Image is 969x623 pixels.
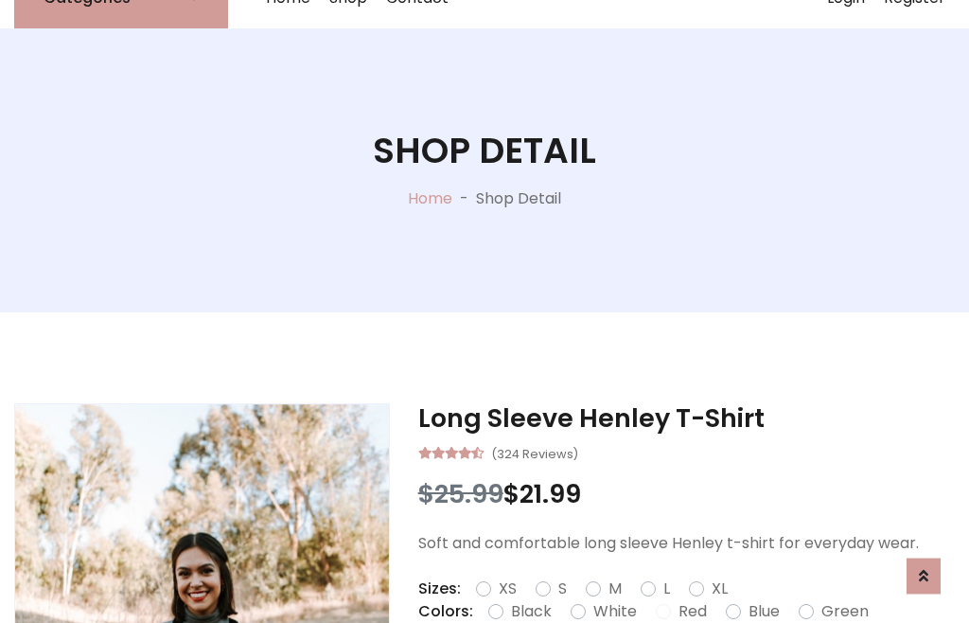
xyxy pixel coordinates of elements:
[418,479,955,509] h3: $
[418,532,955,555] p: Soft and comfortable long sleeve Henley t-shirt for everyday wear.
[491,441,578,464] small: (324 Reviews)
[593,600,637,623] label: White
[476,187,561,210] p: Shop Detail
[608,578,622,600] label: M
[821,600,869,623] label: Green
[418,600,473,623] p: Colors:
[678,600,707,623] label: Red
[408,187,452,209] a: Home
[418,403,955,434] h3: Long Sleeve Henley T-Shirt
[749,600,780,623] label: Blue
[452,187,476,210] p: -
[511,600,552,623] label: Black
[558,578,567,600] label: S
[418,476,503,511] span: $25.99
[520,476,581,511] span: 21.99
[499,578,517,600] label: XS
[663,578,670,600] label: L
[418,578,461,600] p: Sizes:
[373,130,596,172] h1: Shop Detail
[712,578,728,600] label: XL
